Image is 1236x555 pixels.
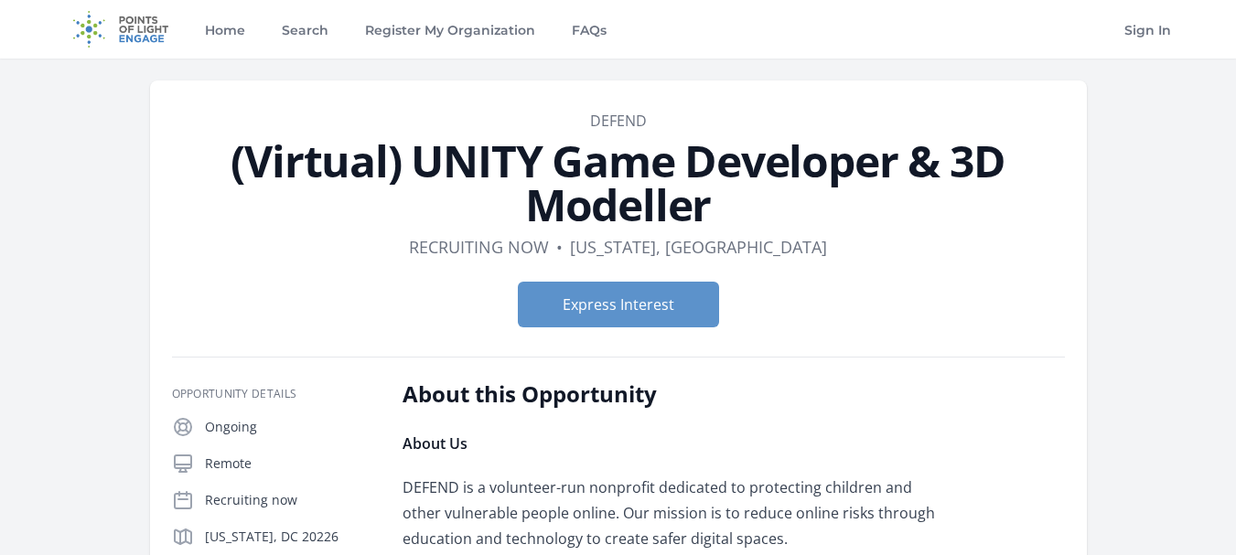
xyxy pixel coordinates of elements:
a: DEFEND [590,111,647,131]
p: Remote [205,454,373,473]
span: DEFEND is a volunteer-run nonprofit dedicated to protecting children and other vulnerable people ... [403,477,935,549]
h3: Opportunity Details [172,387,373,401]
span: About Us [403,433,468,454]
dd: Recruiting now [409,234,549,260]
h2: About this Opportunity [403,379,938,409]
p: Recruiting now [205,491,373,509]
p: [US_STATE], DC 20226 [205,528,373,546]
h1: (Virtual) UNITY Game Developer & 3D Modeller [172,139,1065,227]
div: • [556,234,563,260]
p: Ongoing [205,418,373,436]
dd: [US_STATE], [GEOGRAPHIC_DATA] [570,234,827,260]
button: Express Interest [518,282,719,327]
